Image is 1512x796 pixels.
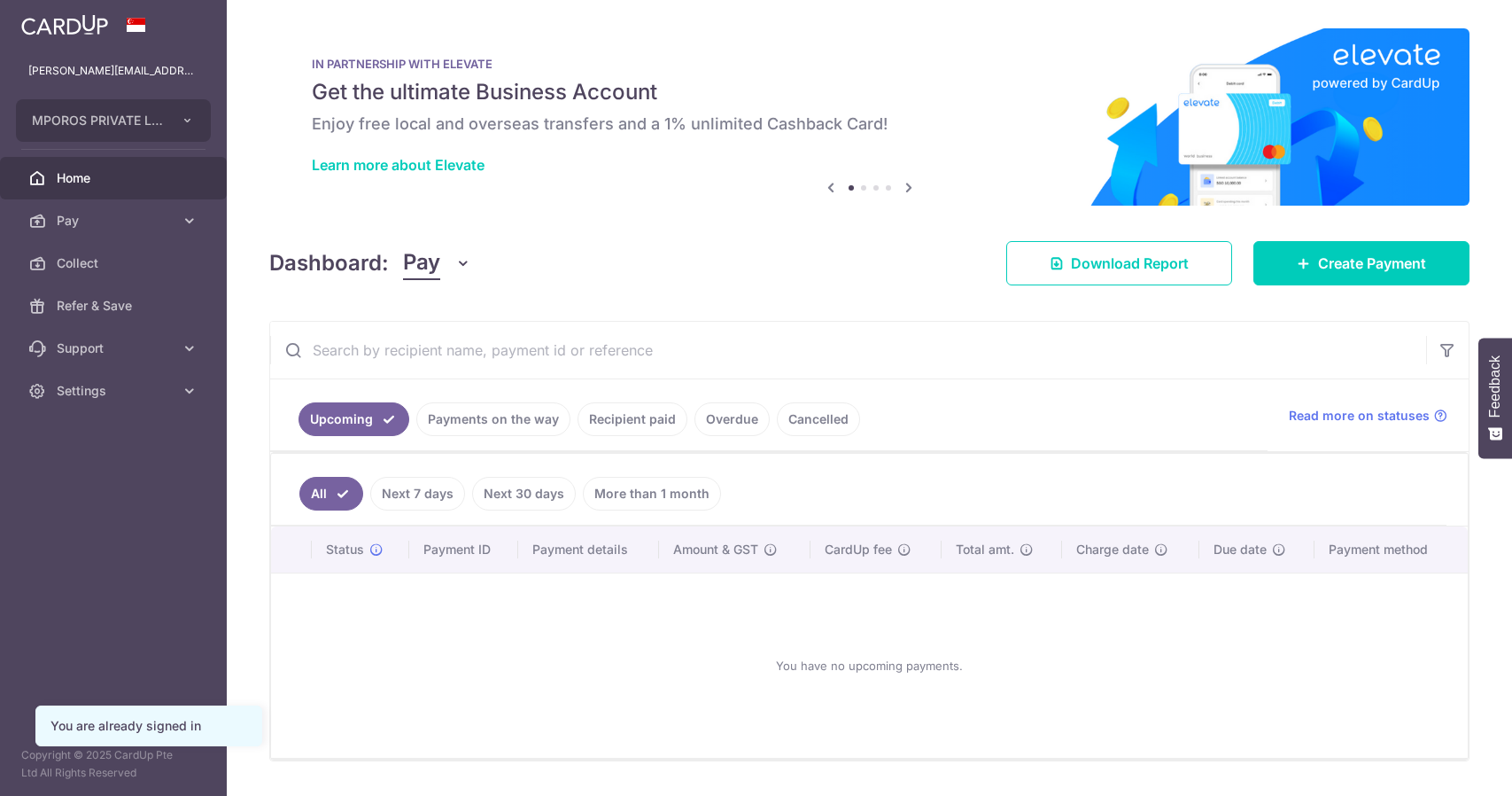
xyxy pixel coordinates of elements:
[518,527,659,573] th: Payment details
[50,717,247,735] div: You are already signed in
[312,78,1427,106] h5: Get the ultimate Business Account
[57,169,174,187] span: Home
[299,402,409,436] a: Upcoming
[21,14,108,35] img: CardUp
[326,541,364,558] span: Status
[403,246,471,280] button: Pay
[1076,541,1149,558] span: Charge date
[269,247,389,279] h4: Dashboard:
[472,477,576,511] a: Next 30 days
[583,477,721,511] a: More than 1 month
[1314,527,1468,573] th: Payment method
[403,246,440,280] span: Pay
[1289,407,1447,425] a: Read more on statuses
[1399,743,1494,787] iframe: Opens a widget where you can find more information
[370,477,465,511] a: Next 7 days
[270,322,1426,378] input: Search by recipient name, payment id or reference
[956,541,1014,558] span: Total amt.
[1289,407,1430,425] span: Read more on statuses
[1253,241,1469,285] a: Create Payment
[694,402,770,436] a: Overdue
[578,402,687,436] a: Recipient paid
[825,541,892,558] span: CardUp fee
[299,477,363,511] a: All
[777,402,860,436] a: Cancelled
[1478,338,1512,458] button: Feedback - Show survey
[409,527,518,573] th: Payment ID
[416,402,570,436] a: Payments on the way
[312,57,1427,71] p: IN PARTNERSHIP WITH ELEVATE
[673,541,758,558] span: Amount & GST
[28,62,198,80] p: [PERSON_NAME][EMAIL_ADDRESS][DOMAIN_NAME]
[312,156,485,174] a: Learn more about Elevate
[292,588,1446,744] div: You have no upcoming payments.
[1006,241,1232,285] a: Download Report
[57,212,174,230] span: Pay
[16,99,211,142] button: MPOROS PRIVATE LIMITED
[269,28,1469,206] img: Renovation banner
[1071,253,1189,274] span: Download Report
[32,112,163,129] span: MPOROS PRIVATE LIMITED
[312,113,1427,135] h6: Enjoy free local and overseas transfers and a 1% unlimited Cashback Card!
[57,254,174,272] span: Collect
[57,297,174,315] span: Refer & Save
[1213,541,1267,558] span: Due date
[1318,253,1426,274] span: Create Payment
[57,382,174,400] span: Settings
[57,339,174,357] span: Support
[1487,355,1503,418] span: Feedback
